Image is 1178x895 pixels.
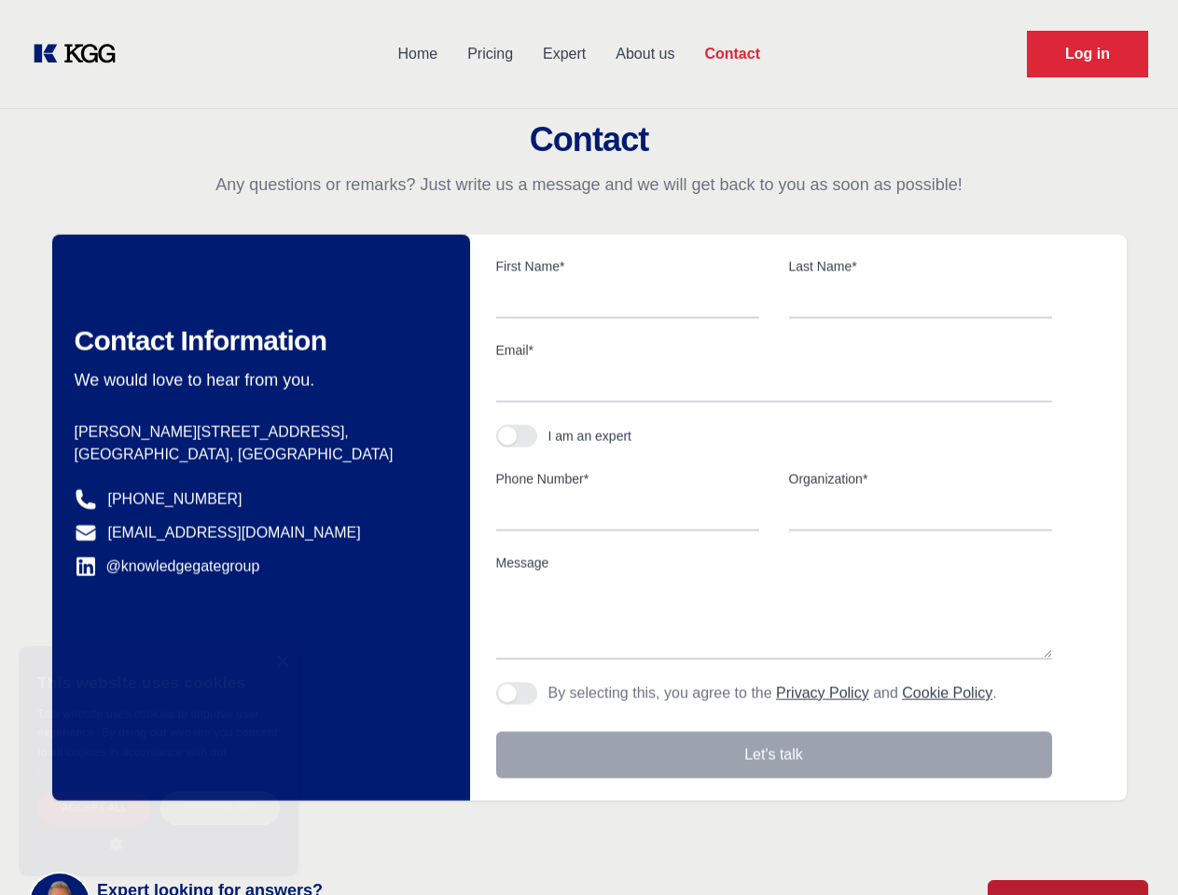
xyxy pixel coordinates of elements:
a: [EMAIL_ADDRESS][DOMAIN_NAME] [108,522,361,544]
a: About us [601,30,689,78]
a: Request Demo [1027,31,1148,77]
a: KOL Knowledge Platform: Talk to Key External Experts (KEE) [30,39,131,69]
a: Expert [528,30,601,78]
p: Any questions or remarks? Just write us a message and we will get back to you as soon as possible! [22,173,1156,196]
label: Last Name* [789,257,1052,276]
div: This website uses cookies [37,660,280,705]
h2: Contact [22,121,1156,158]
h2: Contact Information [75,324,440,358]
label: Phone Number* [496,470,759,489]
p: [PERSON_NAME][STREET_ADDRESS], [75,421,440,444]
iframe: Chat Widget [1085,805,1178,895]
div: Decline all [160,792,280,824]
div: Accept all [37,792,151,824]
a: Cookie Policy [902,685,992,701]
label: First Name* [496,257,759,276]
label: Email* [496,341,1052,360]
a: Cookie Policy [37,747,265,777]
div: Close [275,655,289,669]
button: Let's talk [496,732,1052,778]
p: [GEOGRAPHIC_DATA], [GEOGRAPHIC_DATA] [75,444,440,466]
div: I am an expert [548,427,632,446]
span: This website uses cookies to improve user experience. By using our website you consent to all coo... [37,708,277,759]
a: Pricing [452,30,528,78]
a: Privacy Policy [776,685,869,701]
label: Message [496,554,1052,572]
p: We would love to hear from you. [75,369,440,392]
label: Organization* [789,470,1052,489]
p: By selecting this, you agree to the and . [548,682,997,705]
a: Home [382,30,452,78]
a: Contact [689,30,775,78]
a: @knowledgegategroup [75,556,260,578]
a: [PHONE_NUMBER] [108,489,243,511]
